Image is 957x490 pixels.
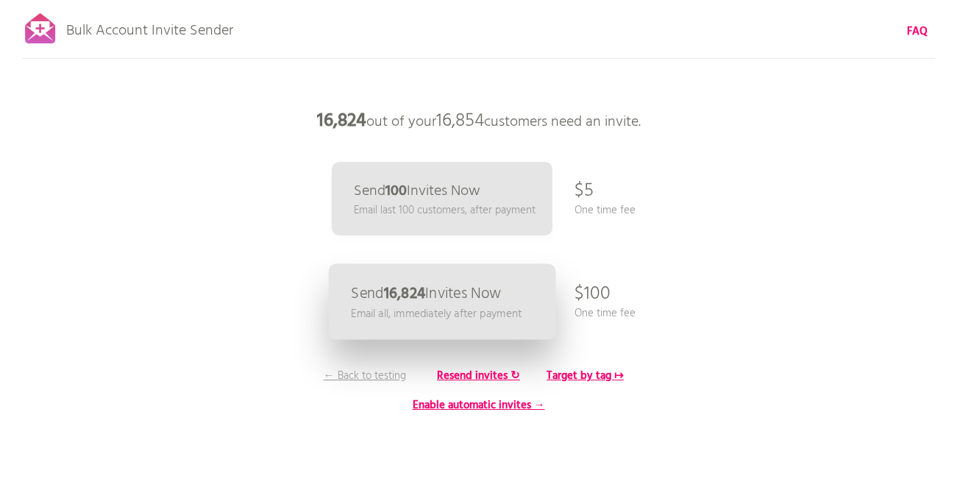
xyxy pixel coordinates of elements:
[383,282,425,306] b: 16,824
[907,24,928,40] a: FAQ
[310,368,420,384] p: ← Back to testing
[385,180,407,203] b: 100
[437,367,520,385] b: Resend invites ↻
[574,202,636,219] p: One time fee
[436,107,484,136] span: 16,854
[351,286,501,302] p: Send Invites Now
[574,305,636,322] p: One time fee
[574,272,611,316] p: $100
[413,397,545,414] b: Enable automatic invites →
[351,305,522,322] p: Email all, immediately after payment
[574,169,594,213] p: $5
[354,184,480,199] p: Send Invites Now
[317,107,366,136] b: 16,824
[328,264,555,340] a: Send16,824Invites Now Email all, immediately after payment
[907,23,928,40] b: FAQ
[354,202,536,219] p: Email last 100 customers, after payment
[258,99,700,143] p: out of your customers need an invite.
[547,367,624,385] b: Target by tag ↦
[332,162,552,235] a: Send100Invites Now Email last 100 customers, after payment
[66,9,233,46] p: Bulk Account Invite Sender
